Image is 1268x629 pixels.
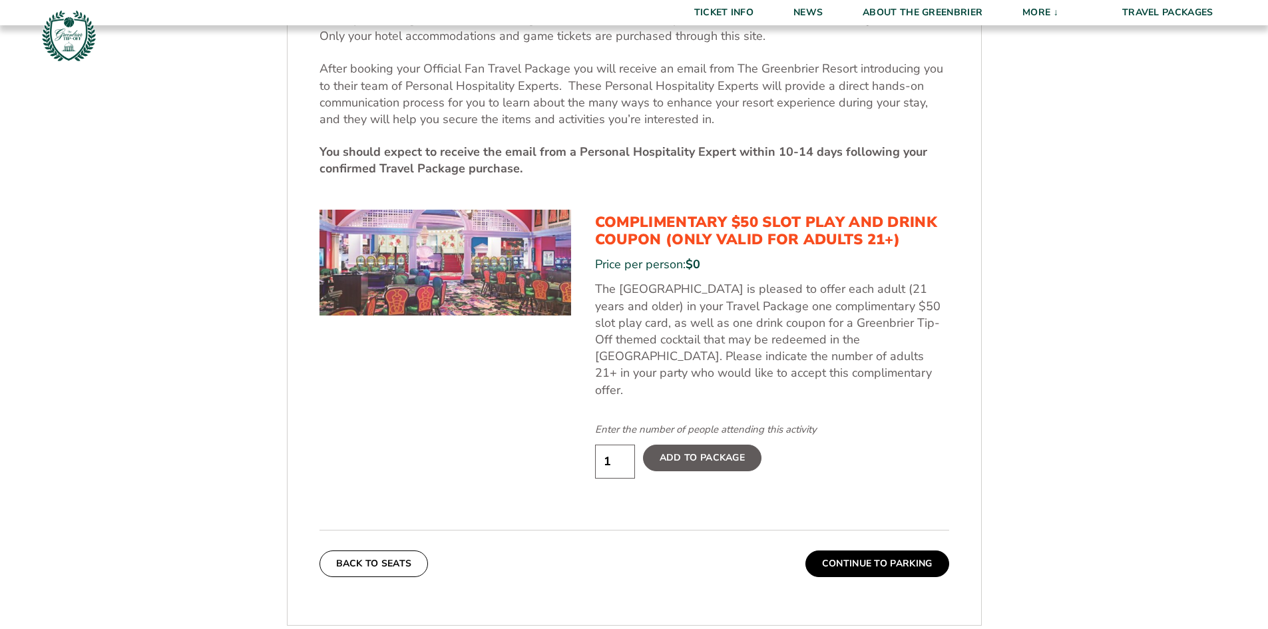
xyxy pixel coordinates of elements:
[40,7,98,65] img: Greenbrier Tip-Off
[595,214,949,249] h3: Complimentary $50 Slot Play and Drink Coupon (Only Valid for Adults 21+)
[805,550,949,577] button: Continue To Parking
[595,281,949,398] p: The [GEOGRAPHIC_DATA] is pleased to offer each adult (21 years and older) in your Travel Package ...
[595,423,949,437] div: Enter the number of people attending this activity
[319,210,571,316] img: Complimentary $50 Slot Play and Drink Coupon (Only Valid for Adults 21+)
[643,445,761,471] label: Add To Package
[319,61,949,128] p: After booking your Official Fan Travel Package you will receive an email from The Greenbrier Reso...
[319,550,429,577] button: Back To Seats
[319,144,927,176] strong: You should expect to receive the email from a Personal Hospitality Expert within 10-14 days follo...
[595,256,949,273] div: Price per person:
[686,256,700,272] span: $0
